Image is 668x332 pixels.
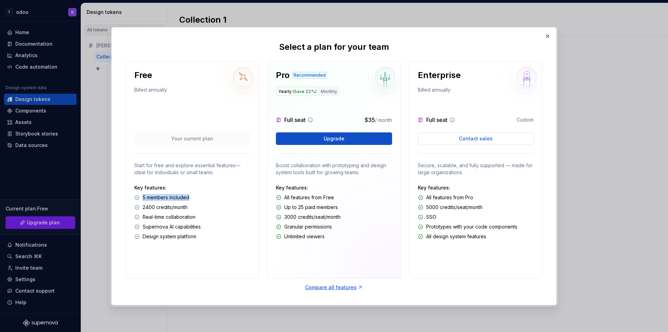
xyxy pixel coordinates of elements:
[284,214,341,221] p: 3000 credits/seat/month
[426,214,436,221] p: SSO
[426,223,517,230] p: Prototypes with your code components
[143,214,196,221] p: Real-time collaboration
[517,116,534,123] p: Custom
[375,117,392,123] span: / month
[426,204,483,211] p: 5000 credits/seat/month
[365,116,375,123] span: $35
[426,233,486,240] p: All design system features
[418,132,534,145] a: Contact sales
[276,162,392,176] p: Boost collaboration with prototyping and design system tools built for growing teams.
[134,86,167,96] p: Billed annually
[418,184,534,191] p: Key features:
[418,86,451,96] p: Billed annually
[426,116,447,124] p: Full seat
[279,41,389,53] p: Select a plan for your team
[324,135,344,142] span: Upgrade
[143,233,196,240] p: Design system platform
[292,72,327,79] div: Recommended
[134,70,152,81] p: Free
[143,223,201,230] p: Supernova AI capabilities
[305,284,363,291] a: Compare all features
[284,194,334,201] p: All features from Free
[143,204,188,211] p: 2400 credits/month
[276,132,392,145] button: Upgrade
[134,162,250,176] p: Start for free and explore essential features—ideal for individuals or small teams.
[276,184,392,191] p: Key features:
[284,233,325,240] p: Unlimited viewers
[284,223,332,230] p: Granular permissions
[418,70,461,81] p: Enterprise
[426,194,473,201] p: All features from Pro
[418,162,534,176] p: Secure, scalable, and fully supported — made for large organizations.
[284,204,338,211] p: Up to 25 paid members
[143,194,189,201] p: 5 members included
[319,87,339,95] button: Monthly
[459,135,493,142] span: Contact sales
[277,87,318,95] button: Yearly
[134,184,250,191] p: Key features:
[284,116,305,124] p: Full seat
[293,89,317,94] span: (Save 22%)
